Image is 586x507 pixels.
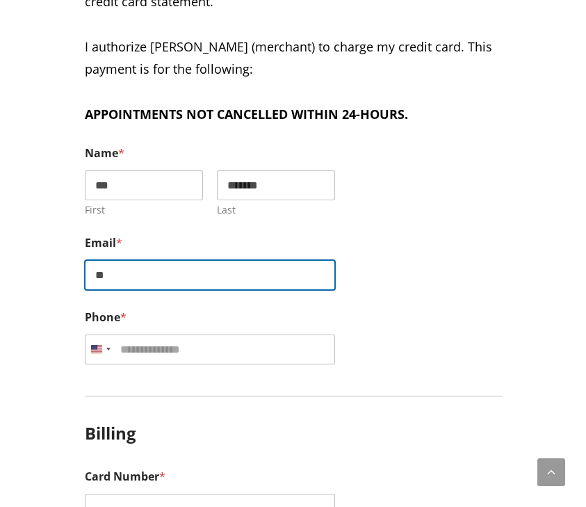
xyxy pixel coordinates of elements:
label: Phone [85,311,502,324]
label: First [85,204,203,216]
label: Card Number [85,470,502,483]
label: Last [217,204,335,216]
input: Phone [85,335,335,364]
button: Selected country [85,335,115,364]
label: Email [85,236,502,250]
a: Scroll back to top [537,458,565,486]
b: APPOINTMENTS NOT CANCELLED WITHIN 24-HOURS. [85,106,408,122]
legend: Name [85,147,124,160]
h3: Billing [85,413,502,444]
